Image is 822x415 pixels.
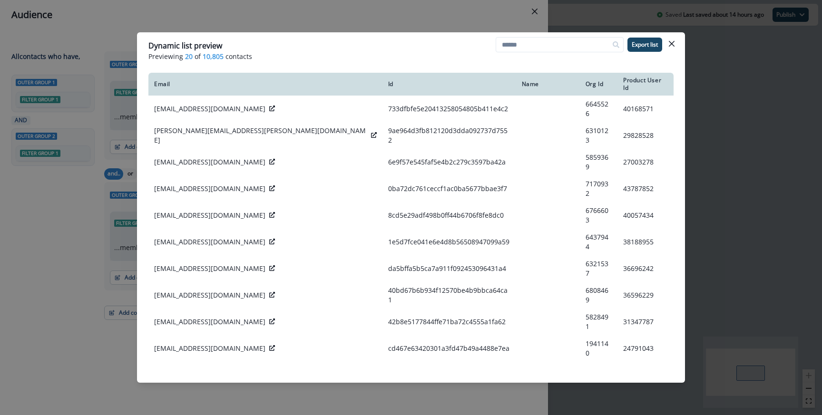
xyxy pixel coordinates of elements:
[154,104,265,114] p: [EMAIL_ADDRESS][DOMAIN_NAME]
[154,126,367,145] p: [PERSON_NAME][EMAIL_ADDRESS][PERSON_NAME][DOMAIN_NAME]
[617,149,674,175] td: 27003278
[617,229,674,255] td: 38188955
[664,36,679,51] button: Close
[148,40,222,51] p: Dynamic list preview
[522,80,574,88] div: Name
[382,229,516,255] td: 1e5d7fce041e6e4d8b56508947099a59
[580,335,617,362] td: 1941140
[382,335,516,362] td: cd467e63420301a3fd47b49a4488e7ea
[617,122,674,149] td: 29828528
[586,80,612,88] div: Org Id
[154,317,265,327] p: [EMAIL_ADDRESS][DOMAIN_NAME]
[580,362,617,388] td: 4631018
[580,96,617,122] td: 6645526
[617,175,674,202] td: 43787852
[382,202,516,229] td: 8cd5e29adf498b0ff44b6706f8fe8dc0
[580,175,617,202] td: 7170932
[185,51,193,61] span: 20
[154,237,265,247] p: [EMAIL_ADDRESS][DOMAIN_NAME]
[154,290,265,300] p: [EMAIL_ADDRESS][DOMAIN_NAME]
[617,255,674,282] td: 36696242
[382,122,516,149] td: 9ae964d3fb812120d3dda092737d7552
[617,282,674,309] td: 36596229
[154,157,265,167] p: [EMAIL_ADDRESS][DOMAIN_NAME]
[388,80,510,88] div: Id
[382,175,516,202] td: 0ba72dc761ceccf1ac0ba5677bbae3f7
[617,335,674,362] td: 24791043
[580,122,617,149] td: 6310123
[382,282,516,309] td: 40bd67b6b934f12570be4b9bbca64ca1
[617,309,674,335] td: 31347787
[632,41,658,48] p: Export list
[580,202,617,229] td: 6766603
[617,362,674,388] td: 22110926
[382,149,516,175] td: 6e9f57e545faf5e4b2c279c3597ba42a
[382,362,516,388] td: 983ca0fc20cf6c3f71860696ccbe823a
[154,344,265,353] p: [EMAIL_ADDRESS][DOMAIN_NAME]
[154,264,265,273] p: [EMAIL_ADDRESS][DOMAIN_NAME]
[203,51,224,61] span: 10,805
[580,282,617,309] td: 6808469
[580,229,617,255] td: 6437944
[154,211,265,220] p: [EMAIL_ADDRESS][DOMAIN_NAME]
[580,255,617,282] td: 6321537
[154,80,377,88] div: Email
[617,96,674,122] td: 40168571
[617,202,674,229] td: 40057434
[382,255,516,282] td: da5bffa5b5ca7a911f092453096431a4
[580,149,617,175] td: 5859369
[623,77,668,92] div: Product User Id
[627,38,662,52] button: Export list
[148,51,674,61] p: Previewing of contacts
[382,309,516,335] td: 42b8e5177844ffe71ba72c4555a1fa62
[154,184,265,193] p: [EMAIL_ADDRESS][DOMAIN_NAME]
[580,309,617,335] td: 5828491
[382,96,516,122] td: 733dfbfe5e20413258054805b411e4c2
